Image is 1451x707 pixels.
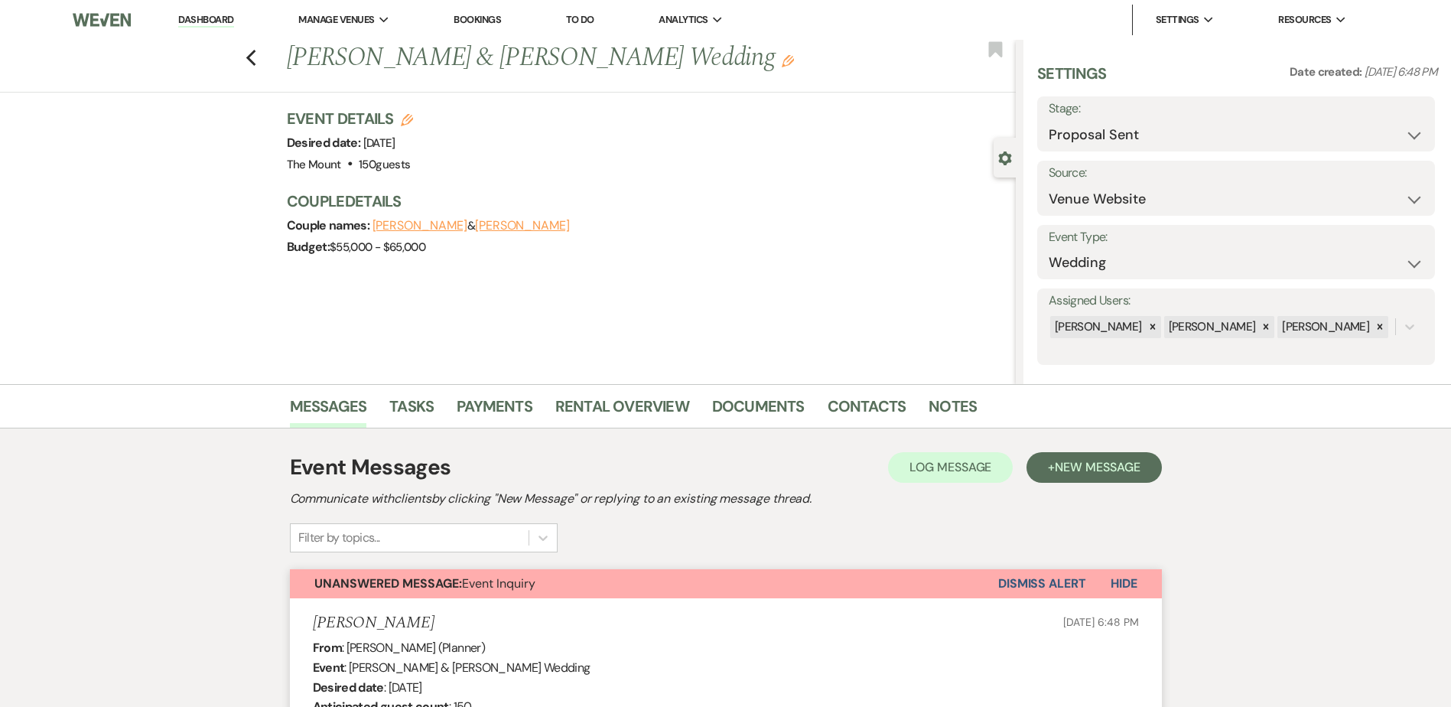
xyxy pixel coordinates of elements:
[287,191,1000,212] h3: Couple Details
[888,452,1013,483] button: Log Message
[178,13,233,28] a: Dashboard
[1037,63,1107,96] h3: Settings
[998,569,1086,598] button: Dismiss Alert
[389,394,434,428] a: Tasks
[313,640,342,656] b: From
[313,614,434,633] h5: [PERSON_NAME]
[373,218,570,233] span: &
[290,490,1162,508] h2: Communicate with clients by clicking "New Message" or replying to an existing message thread.
[287,157,341,172] span: The Mount
[998,150,1012,165] button: Close lead details
[909,459,991,475] span: Log Message
[566,13,594,26] a: To Do
[828,394,906,428] a: Contacts
[659,12,708,28] span: Analytics
[287,217,373,233] span: Couple names:
[73,4,131,36] img: Weven Logo
[1365,64,1437,80] span: [DATE] 6:48 PM
[1049,226,1423,249] label: Event Type:
[1164,316,1258,338] div: [PERSON_NAME]
[475,220,570,232] button: [PERSON_NAME]
[314,575,535,591] span: Event Inquiry
[1111,575,1137,591] span: Hide
[290,394,367,428] a: Messages
[313,679,384,696] b: Desired date
[457,394,532,428] a: Payments
[1086,569,1162,598] button: Hide
[1026,452,1161,483] button: +New Message
[287,108,414,129] h3: Event Details
[290,451,451,484] h1: Event Messages
[712,394,805,428] a: Documents
[287,135,363,151] span: Desired date:
[298,529,380,547] div: Filter by topics...
[929,394,977,428] a: Notes
[454,13,501,26] a: Bookings
[1290,64,1365,80] span: Date created:
[1049,162,1423,184] label: Source:
[782,54,794,67] button: Edit
[1063,615,1138,629] span: [DATE] 6:48 PM
[1277,316,1371,338] div: [PERSON_NAME]
[1049,98,1423,120] label: Stage:
[330,239,425,255] span: $55,000 - $65,000
[314,575,462,591] strong: Unanswered Message:
[1055,459,1140,475] span: New Message
[1156,12,1199,28] span: Settings
[555,394,689,428] a: Rental Overview
[287,239,330,255] span: Budget:
[313,660,345,676] b: Event
[363,135,395,151] span: [DATE]
[290,569,998,598] button: Unanswered Message:Event Inquiry
[287,40,864,77] h1: [PERSON_NAME] & [PERSON_NAME] Wedding
[359,157,410,172] span: 150 guests
[1278,12,1331,28] span: Resources
[298,12,374,28] span: Manage Venues
[373,220,467,232] button: [PERSON_NAME]
[1050,316,1144,338] div: [PERSON_NAME]
[1049,290,1423,312] label: Assigned Users:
